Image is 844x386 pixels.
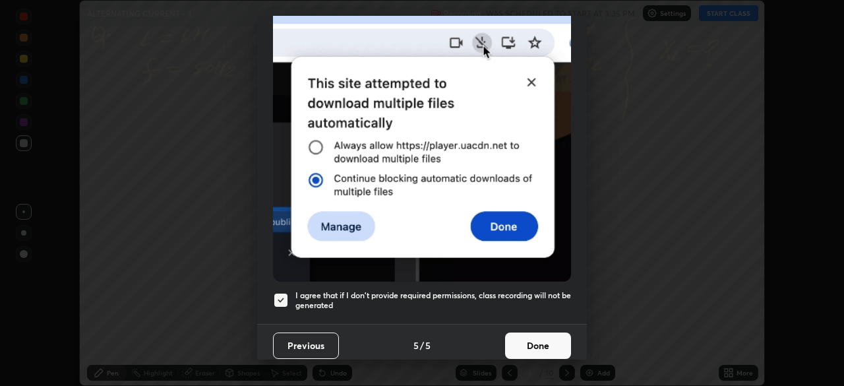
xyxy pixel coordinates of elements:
h5: I agree that if I don't provide required permissions, class recording will not be generated [295,290,571,311]
button: Previous [273,333,339,359]
button: Done [505,333,571,359]
h4: / [420,338,424,352]
h4: 5 [425,338,431,352]
h4: 5 [413,338,419,352]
